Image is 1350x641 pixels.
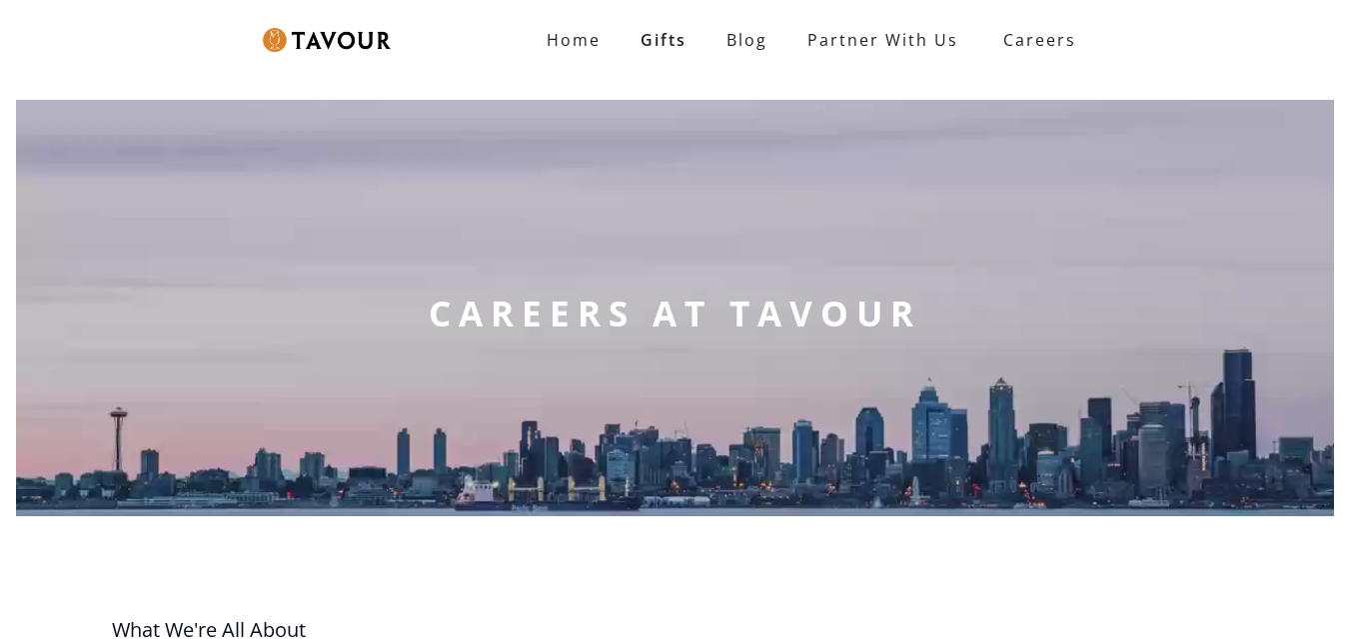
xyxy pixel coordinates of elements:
a: partner with us [787,20,978,60]
a: Gifts [621,20,706,60]
strong: Home [547,29,601,51]
a: Home [527,20,621,60]
a: Blog [706,20,787,60]
strong: CAREERS AT TAVOUR [429,290,921,337]
strong: Careers [1003,20,1076,60]
a: Careers [978,12,1091,68]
